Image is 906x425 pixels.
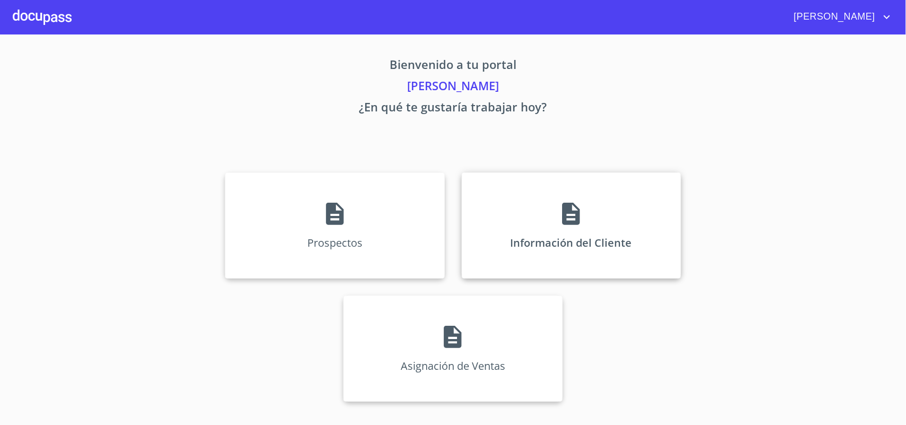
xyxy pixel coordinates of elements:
[511,236,632,250] p: Información del Cliente
[126,98,780,119] p: ¿En qué te gustaría trabajar hoy?
[401,359,505,373] p: Asignación de Ventas
[786,8,893,25] button: account of current user
[126,77,780,98] p: [PERSON_NAME]
[786,8,881,25] span: [PERSON_NAME]
[307,236,363,250] p: Prospectos
[126,56,780,77] p: Bienvenido a tu portal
